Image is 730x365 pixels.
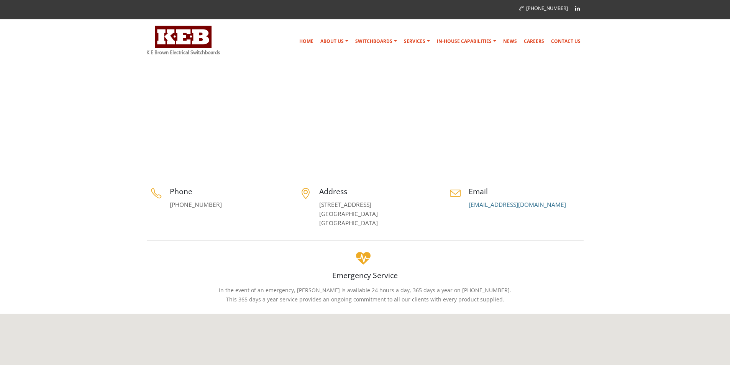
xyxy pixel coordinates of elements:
[147,129,203,151] h1: Contact Us
[401,34,433,49] a: Services
[548,34,584,49] a: Contact Us
[519,5,568,11] a: [PHONE_NUMBER]
[500,34,520,49] a: News
[434,34,499,49] a: In-house Capabilities
[532,135,546,141] a: Home
[147,286,584,304] p: In the event of an emergency, [PERSON_NAME] is available 24 hours a day, 365 days a year on [PHON...
[170,186,285,196] h4: Phone
[296,34,317,49] a: Home
[170,201,222,209] a: [PHONE_NUMBER]
[572,3,583,14] a: Linkedin
[469,186,584,196] h4: Email
[548,134,582,143] li: Contact Us
[521,34,547,49] a: Careers
[469,201,566,209] a: [EMAIL_ADDRESS][DOMAIN_NAME]
[317,34,351,49] a: About Us
[352,34,400,49] a: Switchboards
[319,186,434,196] h4: Address
[147,26,220,54] img: K E Brown Electrical Switchboards
[319,201,378,227] a: [STREET_ADDRESS][GEOGRAPHIC_DATA][GEOGRAPHIC_DATA]
[147,270,584,280] h4: Emergency Service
